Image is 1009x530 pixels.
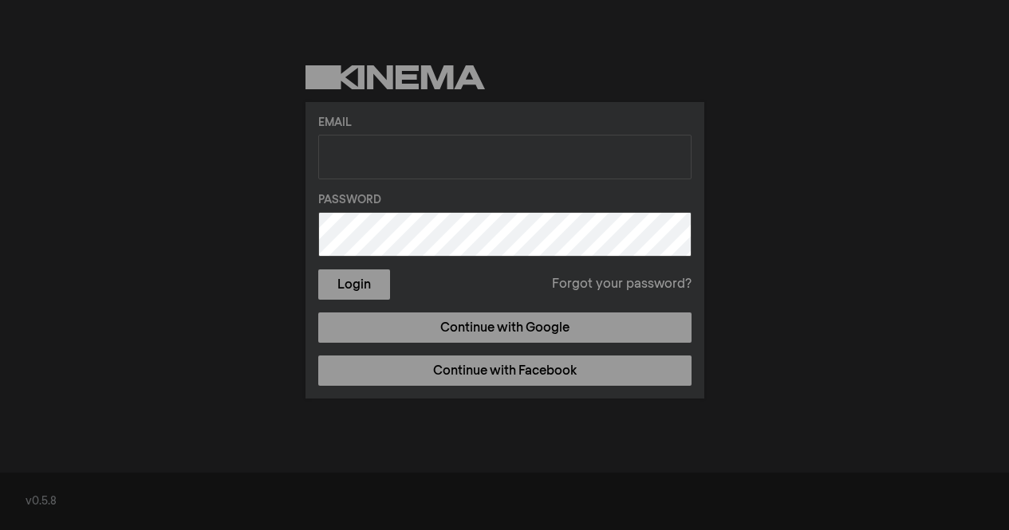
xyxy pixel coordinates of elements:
[26,493,983,510] div: v0.5.8
[318,269,390,300] button: Login
[552,275,692,294] a: Forgot your password?
[318,192,692,209] label: Password
[318,355,692,386] a: Continue with Facebook
[318,115,692,132] label: Email
[318,312,692,343] a: Continue with Google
